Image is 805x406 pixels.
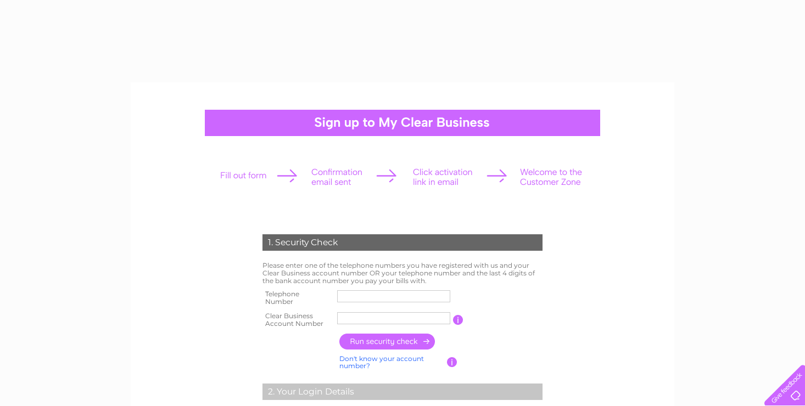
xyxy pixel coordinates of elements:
[260,309,334,331] th: Clear Business Account Number
[447,357,457,367] input: Information
[262,384,543,400] div: 2. Your Login Details
[339,354,424,370] a: Don't know your account number?
[260,287,334,309] th: Telephone Number
[260,259,545,287] td: Please enter one of the telephone numbers you have registered with us and your Clear Business acc...
[453,315,463,325] input: Information
[262,234,543,251] div: 1. Security Check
